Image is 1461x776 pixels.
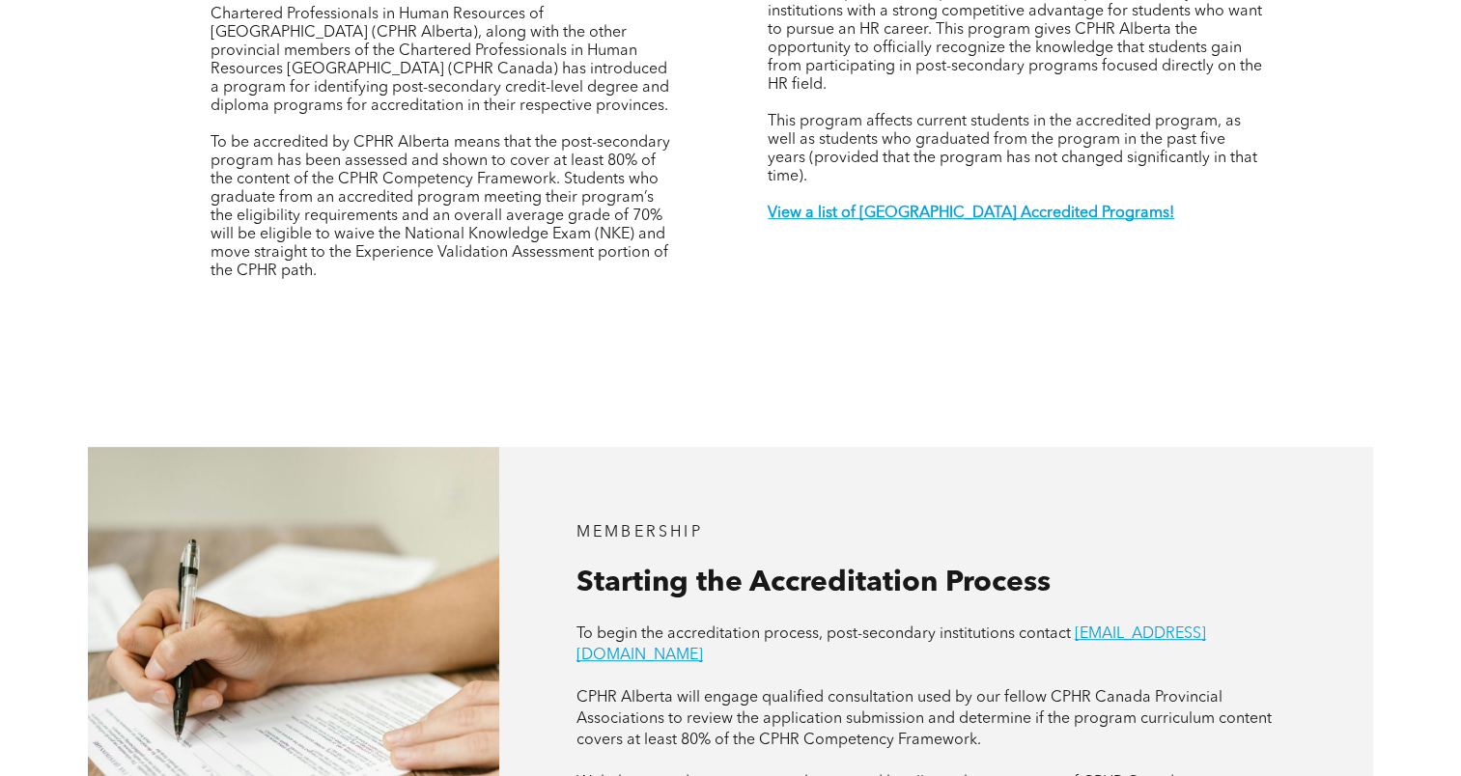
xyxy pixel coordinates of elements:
[576,525,703,540] span: MEMBERSHIP
[211,7,669,114] span: Chartered Professionals in Human Resources of [GEOGRAPHIC_DATA] (CPHR Alberta), along with the ot...
[211,135,670,279] span: To be accredited by CPHR Alberta means that the post-secondary program has been assessed and show...
[768,206,1174,221] a: View a list of [GEOGRAPHIC_DATA] Accredited Programs!
[576,626,1071,642] span: To begin the accreditation process, post-secondary institutions contact
[768,114,1257,184] span: This program affects current students in the accredited program, as well as students who graduate...
[576,568,1051,597] span: Starting the Accreditation Process
[576,690,1272,748] span: CPHR Alberta will engage qualified consultation used by our fellow CPHR Canada Provincial Associa...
